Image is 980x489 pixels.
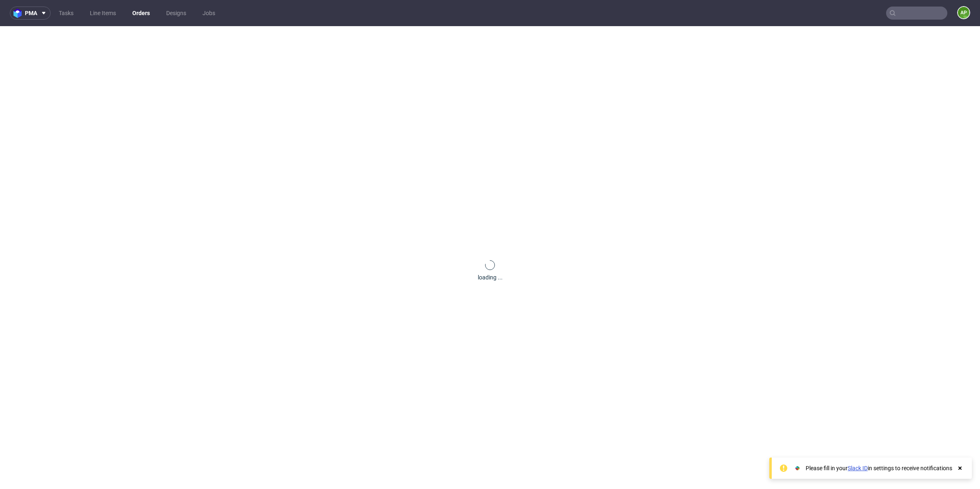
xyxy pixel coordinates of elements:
a: Designs [161,7,191,20]
a: Jobs [198,7,220,20]
img: logo [13,9,25,18]
div: loading ... [478,273,503,281]
a: Orders [127,7,155,20]
a: Slack ID [848,465,868,471]
a: Line Items [85,7,121,20]
figcaption: AP [958,7,969,18]
button: pma [10,7,51,20]
span: pma [25,10,37,16]
div: Please fill in your in settings to receive notifications [806,464,952,472]
a: Tasks [54,7,78,20]
img: Slack [793,464,802,472]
